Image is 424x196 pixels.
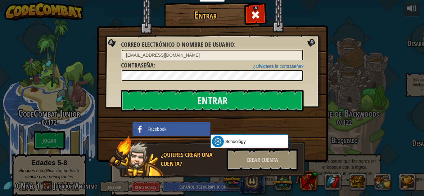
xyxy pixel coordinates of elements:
[212,136,224,147] img: schoology.png
[134,123,146,135] img: facebook_small.png
[253,64,304,69] a: ¿Olvidaste la contraseña?
[246,156,278,164] font: Crear cuenta
[121,40,234,49] font: Correo electrónico o nombre de usuario
[154,61,155,69] font: :
[194,8,217,22] font: Entrar
[207,121,285,135] iframe: Iniciar sesión con el botón de Google
[147,127,166,132] font: Facebook
[234,40,236,49] font: :
[161,150,213,168] font: ¿Quieres crear una cuenta?
[121,90,304,111] input: Entrar
[225,139,246,144] font: Schoology
[121,61,154,69] font: Contraseña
